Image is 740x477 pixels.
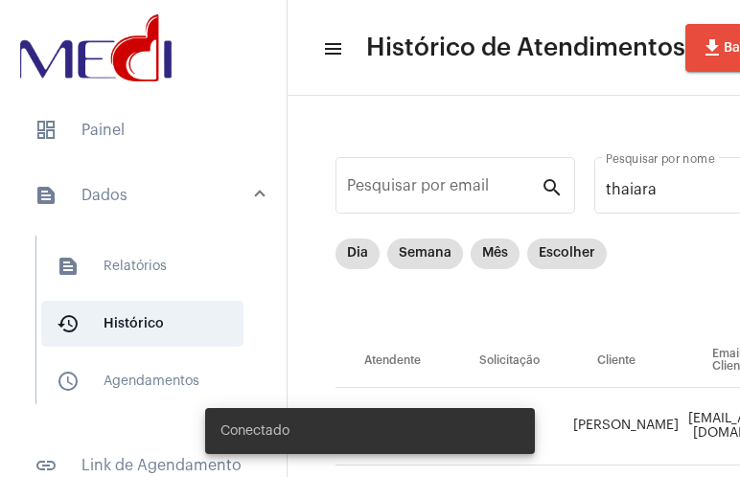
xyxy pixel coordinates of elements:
[347,181,541,198] input: Pesquisar por email
[35,454,58,477] mat-icon: sidenav icon
[57,255,80,278] mat-icon: sidenav icon
[35,184,58,207] mat-icon: sidenav icon
[35,184,256,207] mat-panel-title: Dados
[451,334,568,388] th: Solicitação
[335,334,451,388] th: Atendente
[12,165,287,226] mat-expansion-panel-header: sidenav iconDados
[41,243,243,289] span: Relatórios
[366,33,685,63] span: Histórico de Atendimentos
[19,107,267,153] span: Painel
[41,301,243,347] span: Histórico
[541,175,564,198] mat-icon: search
[701,36,724,59] mat-icon: file_download
[15,10,176,86] img: d3a1b5fa-500b-b90f-5a1c-719c20e9830b.png
[322,37,341,60] mat-icon: sidenav icon
[568,388,683,466] td: [PERSON_NAME]
[35,119,58,142] span: sidenav icon
[568,334,683,388] th: Cliente
[12,226,287,431] div: sidenav iconDados
[335,238,380,269] mat-chip: Dia
[471,238,520,269] mat-chip: Mês
[387,238,463,269] mat-chip: Semana
[527,238,607,269] mat-chip: Escolher
[220,421,289,441] span: Conectado
[57,312,80,335] mat-icon: sidenav icon
[41,358,243,404] span: Agendamentos
[57,370,80,393] mat-icon: sidenav icon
